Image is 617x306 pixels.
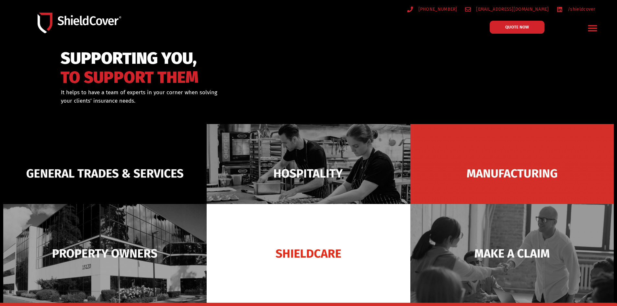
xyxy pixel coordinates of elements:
div: Menu Toggle [585,20,600,36]
img: Shield-Cover-Underwriting-Australia-logo-full [38,13,121,33]
a: /shieldcover [557,5,595,13]
a: [EMAIL_ADDRESS][DOMAIN_NAME] [465,5,549,13]
span: [PHONE_NUMBER] [417,5,457,13]
div: It helps to have a team of experts in your corner when solving [61,88,342,105]
a: [PHONE_NUMBER] [407,5,457,13]
span: SUPPORTING YOU, [61,52,199,65]
a: QUOTE NOW [490,21,544,34]
p: your clients’ insurance needs. [61,97,342,105]
span: [EMAIL_ADDRESS][DOMAIN_NAME] [474,5,549,13]
span: /shieldcover [566,5,595,13]
span: QUOTE NOW [505,25,529,29]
